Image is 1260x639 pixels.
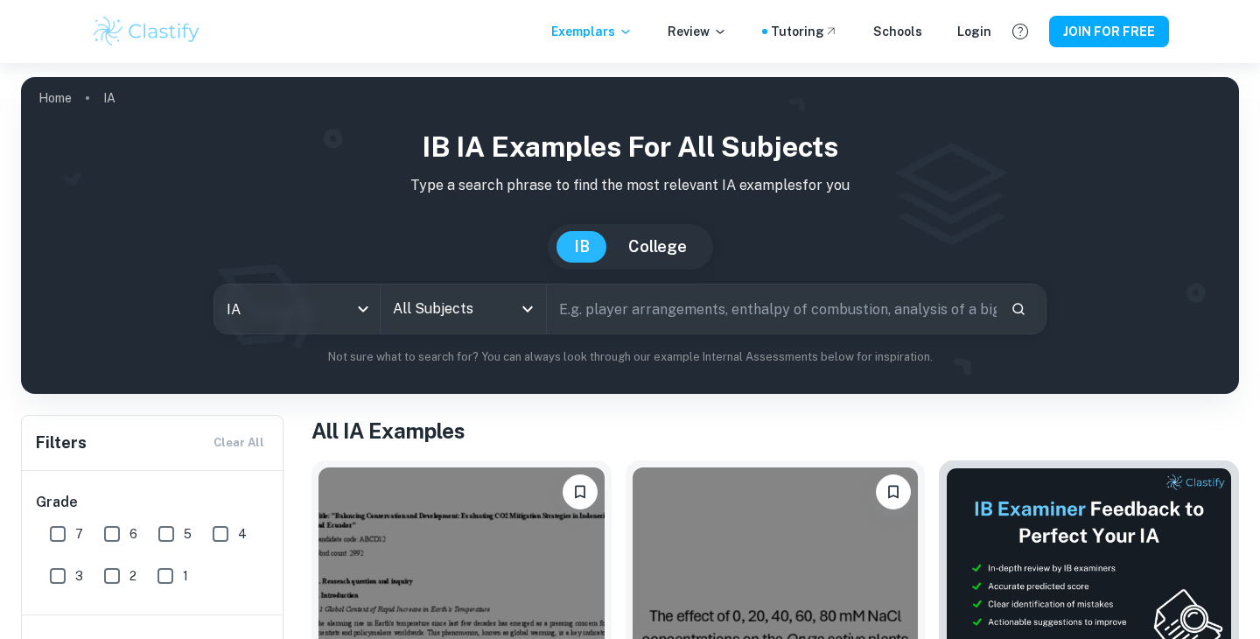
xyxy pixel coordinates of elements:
[771,22,838,41] a: Tutoring
[876,474,911,509] button: Please log in to bookmark exemplars
[1005,17,1035,46] button: Help and Feedback
[551,22,633,41] p: Exemplars
[75,566,83,586] span: 3
[129,524,137,544] span: 6
[35,348,1225,366] p: Not sure what to search for? You can always look through our example Internal Assessments below f...
[21,77,1239,394] img: profile cover
[515,297,540,321] button: Open
[129,566,136,586] span: 2
[238,524,247,544] span: 4
[668,22,727,41] p: Review
[311,415,1239,446] h1: All IA Examples
[556,231,607,263] button: IB
[873,22,922,41] a: Schools
[36,431,87,455] h6: Filters
[38,86,72,110] a: Home
[183,566,188,586] span: 1
[214,284,380,334] div: IA
[35,126,1225,168] h1: IB IA examples for all subjects
[75,524,83,544] span: 7
[957,22,991,41] a: Login
[103,88,115,108] p: IA
[184,524,192,544] span: 5
[36,492,270,513] h6: Grade
[611,231,704,263] button: College
[1049,16,1169,47] button: JOIN FOR FREE
[1004,294,1033,324] button: Search
[563,474,598,509] button: Please log in to bookmark exemplars
[547,284,997,334] input: E.g. player arrangements, enthalpy of combustion, analysis of a big city...
[35,175,1225,196] p: Type a search phrase to find the most relevant IA examples for you
[91,14,202,49] img: Clastify logo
